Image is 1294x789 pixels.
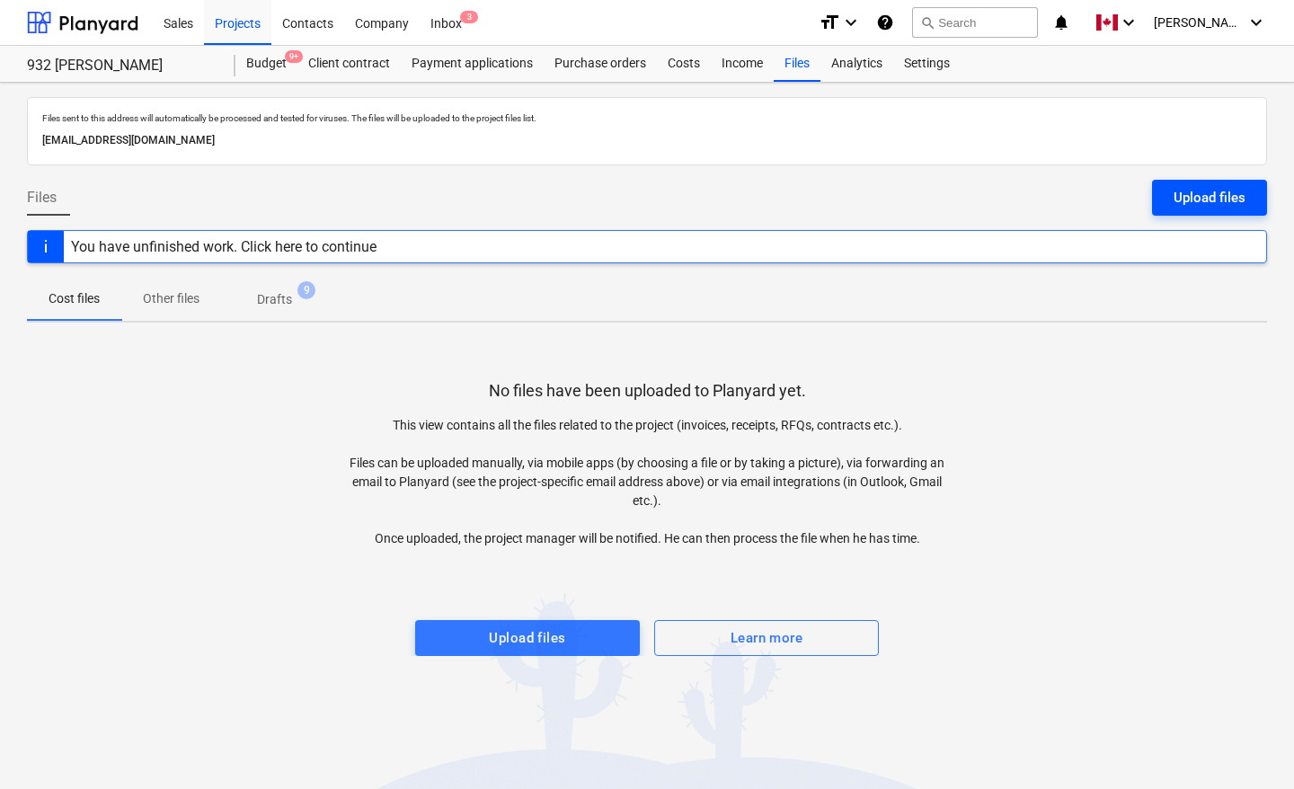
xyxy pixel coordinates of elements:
[1204,703,1294,789] iframe: Chat Widget
[401,46,544,82] a: Payment applications
[49,289,100,308] p: Cost files
[774,46,820,82] a: Files
[27,57,214,75] div: 932 [PERSON_NAME]
[840,12,862,33] i: keyboard_arrow_down
[876,12,894,33] i: Knowledge base
[819,12,840,33] i: format_size
[920,15,935,30] span: search
[731,626,802,650] div: Learn more
[42,112,1252,124] p: Files sent to this address will automatically be processed and tested for viruses. The files will...
[820,46,893,82] a: Analytics
[657,46,711,82] a: Costs
[143,289,199,308] p: Other files
[27,187,57,208] span: Files
[71,238,377,255] div: You have unfinished work. Click here to continue
[544,46,657,82] a: Purchase orders
[489,380,806,402] p: No files have been uploaded to Planyard yet.
[235,46,297,82] a: Budget9+
[42,131,1252,150] p: [EMAIL_ADDRESS][DOMAIN_NAME]
[654,620,879,656] button: Learn more
[257,290,292,309] p: Drafts
[460,11,478,23] span: 3
[297,46,401,82] a: Client contract
[1152,180,1267,216] button: Upload files
[337,416,957,548] p: This view contains all the files related to the project (invoices, receipts, RFQs, contracts etc....
[912,7,1038,38] button: Search
[893,46,961,82] a: Settings
[235,46,297,82] div: Budget
[1118,12,1139,33] i: keyboard_arrow_down
[415,620,640,656] button: Upload files
[489,626,565,650] div: Upload files
[711,46,774,82] a: Income
[1174,186,1245,209] div: Upload files
[1052,12,1070,33] i: notifications
[285,50,303,63] span: 9+
[1154,15,1244,30] span: [PERSON_NAME]
[1245,12,1267,33] i: keyboard_arrow_down
[297,281,315,299] span: 9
